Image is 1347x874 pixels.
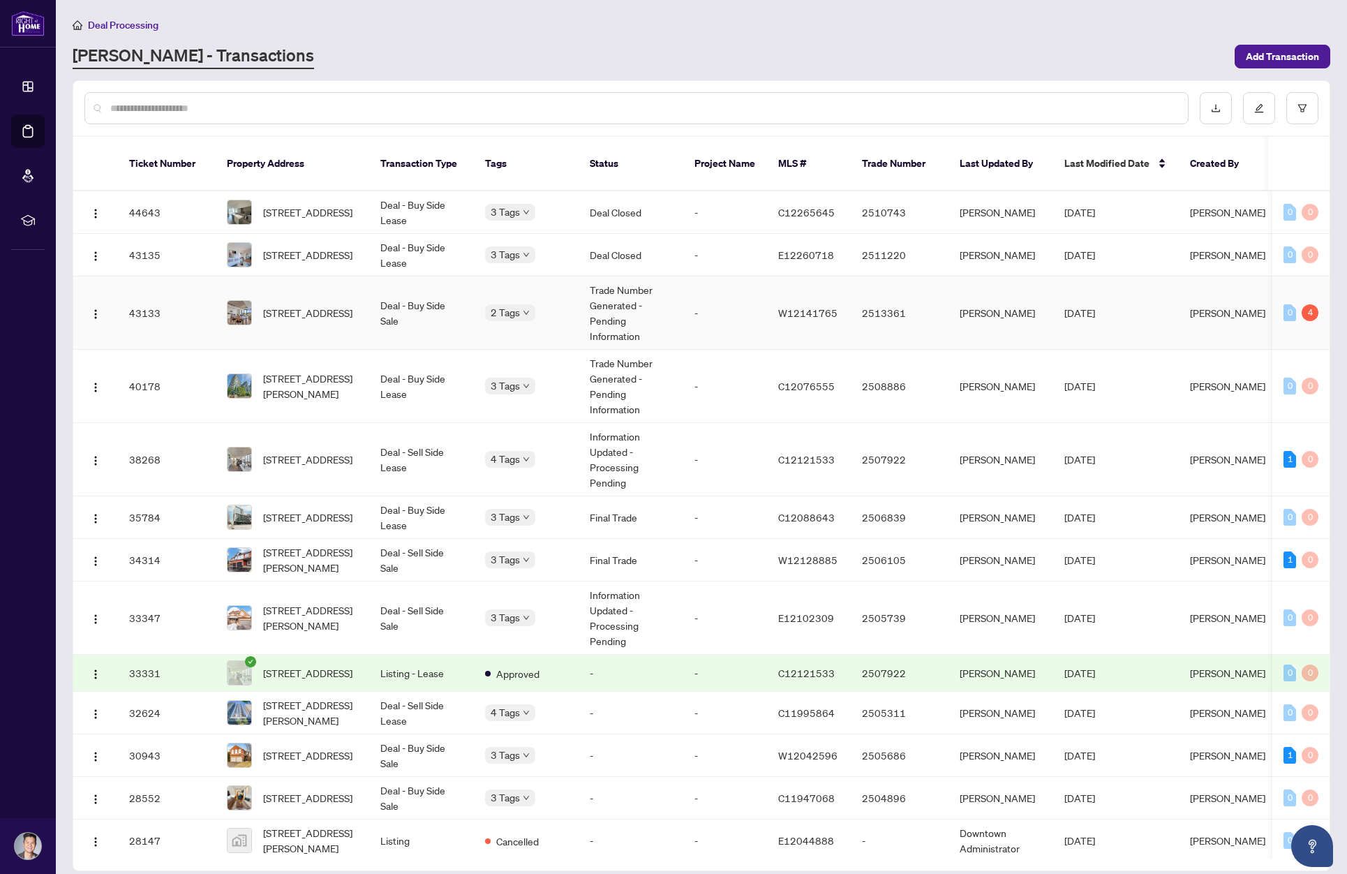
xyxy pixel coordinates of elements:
th: Transaction Type [369,137,474,191]
td: [PERSON_NAME] [948,734,1053,777]
img: Profile Icon [15,833,41,859]
span: edit [1254,103,1264,113]
span: 3 Tags [491,509,520,525]
td: 28147 [118,820,216,862]
td: Deal - Buy Side Lease [369,234,474,276]
td: [PERSON_NAME] [948,539,1053,582]
span: [STREET_ADDRESS] [263,790,352,806]
th: Status [579,137,683,191]
img: thumbnail-img [228,829,251,852]
span: [DATE] [1064,706,1095,719]
td: Trade Number Generated - Pending Information [579,350,683,423]
span: down [523,752,530,759]
span: download [1211,103,1221,113]
button: Logo [84,744,107,766]
td: [PERSON_NAME] [948,692,1053,734]
img: Logo [90,382,101,393]
span: C12076555 [778,380,835,392]
td: Deal - Buy Side Sale [369,734,474,777]
td: 2513361 [851,276,948,350]
td: 35784 [118,496,216,539]
td: [PERSON_NAME] [948,276,1053,350]
td: Deal - Sell Side Lease [369,692,474,734]
span: down [523,556,530,563]
span: filter [1297,103,1307,113]
td: Information Updated - Processing Pending [579,582,683,655]
td: - [683,423,767,496]
td: Deal - Buy Side Sale [369,276,474,350]
span: [PERSON_NAME] [1190,834,1265,847]
button: Logo [84,302,107,324]
td: 33347 [118,582,216,655]
td: Listing [369,820,474,862]
a: [PERSON_NAME] - Transactions [73,44,314,69]
span: W12141765 [778,306,838,319]
span: [STREET_ADDRESS] [263,247,352,262]
td: Deal Closed [579,234,683,276]
th: Project Name [683,137,767,191]
span: Last Modified Date [1064,156,1149,171]
img: thumbnail-img [228,548,251,572]
td: - [579,692,683,734]
img: Logo [90,751,101,762]
td: [PERSON_NAME] [948,777,1053,820]
td: 43133 [118,276,216,350]
td: - [683,350,767,423]
span: down [523,794,530,801]
img: Logo [90,309,101,320]
span: [STREET_ADDRESS] [263,205,352,220]
td: [PERSON_NAME] [948,423,1053,496]
img: thumbnail-img [228,505,251,529]
span: [DATE] [1064,306,1095,319]
td: 2505686 [851,734,948,777]
td: 32624 [118,692,216,734]
td: - [683,777,767,820]
span: [STREET_ADDRESS] [263,665,352,681]
td: [PERSON_NAME] [948,350,1053,423]
div: 0 [1302,790,1318,806]
td: Information Updated - Processing Pending [579,423,683,496]
span: down [523,456,530,463]
span: down [523,709,530,716]
span: [PERSON_NAME] [1190,706,1265,719]
span: [DATE] [1064,511,1095,524]
td: Deal - Buy Side Lease [369,496,474,539]
div: 0 [1283,246,1296,263]
td: 33331 [118,655,216,692]
span: [STREET_ADDRESS][PERSON_NAME] [263,545,358,575]
span: [PERSON_NAME] [1190,554,1265,566]
span: W12042596 [778,749,838,762]
span: [DATE] [1064,453,1095,466]
img: Logo [90,669,101,680]
button: Logo [84,448,107,471]
td: - [579,820,683,862]
td: Deal - Sell Side Lease [369,423,474,496]
img: thumbnail-img [228,743,251,767]
td: 2506839 [851,496,948,539]
td: - [683,496,767,539]
td: - [683,276,767,350]
th: Tags [474,137,579,191]
div: 1 [1283,551,1296,568]
div: 0 [1283,790,1296,806]
span: E12102309 [778,612,834,624]
td: 2506105 [851,539,948,582]
td: 2511220 [851,234,948,276]
span: [DATE] [1064,834,1095,847]
span: E12044888 [778,834,834,847]
td: Deal - Buy Side Lease [369,191,474,234]
td: 40178 [118,350,216,423]
button: Logo [84,702,107,724]
td: [PERSON_NAME] [948,582,1053,655]
img: logo [11,10,45,36]
img: thumbnail-img [228,447,251,471]
div: 0 [1283,665,1296,681]
span: down [523,251,530,258]
div: 0 [1283,304,1296,321]
button: filter [1286,92,1318,124]
span: C11947068 [778,792,835,804]
span: W12128885 [778,554,838,566]
img: thumbnail-img [228,661,251,685]
img: Logo [90,556,101,567]
div: 0 [1302,451,1318,468]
